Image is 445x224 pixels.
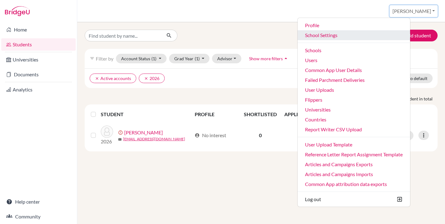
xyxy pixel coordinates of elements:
[298,159,410,169] a: Articles and Campaigns Exports
[240,122,281,149] td: 0
[249,56,283,61] span: Show more filters
[5,6,30,16] img: Bridge-U
[101,107,191,122] th: STUDENT
[298,20,410,30] a: Profile
[1,83,76,96] a: Analytics
[101,125,113,138] img: Waheed, Ayesha
[298,85,410,95] a: User Uploads
[195,133,200,138] span: account_circle
[390,5,438,17] button: [PERSON_NAME]
[124,129,163,136] a: [PERSON_NAME]
[298,179,410,189] a: Common App attribution data exports
[1,53,76,66] a: Universities
[1,38,76,51] a: Students
[298,45,410,55] a: Schools
[392,74,433,83] button: Reset to default
[404,95,438,102] span: student in total
[95,76,99,81] i: clear
[1,68,76,81] a: Documents
[298,169,410,179] a: Articles and Campaigns Imports
[1,210,76,223] a: Community
[139,74,165,83] button: clear2026
[116,54,167,63] button: Account Status(1)
[85,30,161,41] input: Find student by name...
[283,55,289,61] i: arrow_drop_up
[298,30,410,40] a: School Settings
[96,56,113,61] span: Filter by
[169,54,210,63] button: Grad Year(1)
[1,196,76,208] a: Help center
[212,54,241,63] button: Advisor
[281,107,323,122] th: APPLICATIONS
[240,107,281,122] th: SHORTLISTED
[118,130,124,135] span: error_outline
[144,76,148,81] i: clear
[90,56,95,61] i: filter_list
[298,194,410,204] button: Log out
[298,65,410,75] a: Common App User Details
[118,137,122,141] span: mail
[123,136,185,142] a: [EMAIL_ADDRESS][DOMAIN_NAME]
[298,95,410,105] a: Flippers
[298,150,410,159] a: Reference Letter Report Assignment Template
[191,107,240,122] th: PROFILE
[101,138,113,145] p: 2026
[298,115,410,125] a: Countries
[244,54,294,63] button: Show more filtersarrow_drop_up
[391,30,438,41] button: Add student
[151,56,156,61] span: (1)
[298,55,410,65] a: Users
[90,74,136,83] button: clearActive accounts
[281,122,323,149] td: 0
[298,105,410,115] a: Universities
[298,125,410,134] a: Report Writer CSV Upload
[1,23,76,36] a: Home
[195,56,200,61] span: (1)
[297,18,410,207] ul: [PERSON_NAME]
[298,75,410,85] a: Failed Parchment Deliveries
[195,132,226,139] div: No interest
[298,140,410,150] a: User Upload Template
